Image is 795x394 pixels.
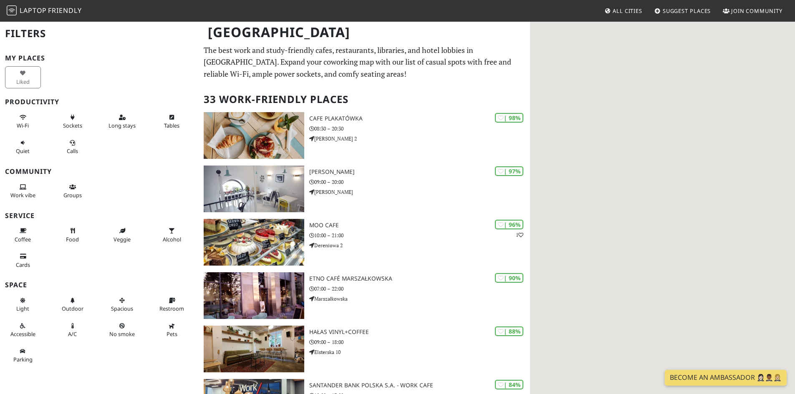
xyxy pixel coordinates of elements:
[159,305,184,312] span: Restroom
[495,326,523,336] div: | 88%
[309,382,530,389] h3: Santander Bank Polska S.A. - Work Cafe
[204,272,304,319] img: Etno Café Marszałkowska
[104,224,140,246] button: Veggie
[55,224,91,246] button: Food
[109,330,135,338] span: Smoke free
[55,180,91,202] button: Groups
[5,212,194,220] h3: Service
[309,125,530,133] p: 08:30 – 20:30
[719,3,786,18] a: Join Community
[309,329,530,336] h3: HAŁAS Vinyl+Coffee
[7,5,17,15] img: LaptopFriendly
[10,330,35,338] span: Accessible
[5,21,194,46] h2: Filters
[309,115,530,122] h3: Cafe Plakatówka
[5,136,41,158] button: Quiet
[55,294,91,316] button: Outdoor
[20,6,47,15] span: Laptop
[5,110,41,133] button: Wi-Fi
[154,319,190,341] button: Pets
[201,21,528,44] h1: [GEOGRAPHIC_DATA]
[104,110,140,133] button: Long stays
[204,87,525,112] h2: 33 Work-Friendly Places
[495,273,523,283] div: | 90%
[62,305,83,312] span: Outdoor area
[109,122,136,129] span: Long stays
[154,224,190,246] button: Alcohol
[665,370,787,386] a: Become an Ambassador 🤵🏻‍♀️🤵🏾‍♂️🤵🏼‍♀️
[55,136,91,158] button: Calls
[104,319,140,341] button: No smoke
[309,295,530,303] p: Marszałkowska
[199,272,530,319] a: Etno Café Marszałkowska | 90% Etno Café Marszałkowska 07:00 – 22:00 Marszałkowska
[601,3,646,18] a: All Cities
[16,261,30,269] span: Credit cards
[309,222,530,229] h3: MOO cafe
[5,54,194,62] h3: My Places
[55,110,91,133] button: Sockets
[516,231,523,239] p: 1
[63,122,82,129] span: Power sockets
[309,348,530,356] p: Elsterska 10
[204,166,304,212] img: Nancy Lee
[16,147,30,155] span: Quiet
[309,231,530,239] p: 10:00 – 21:00
[66,236,79,243] span: Food
[309,275,530,282] h3: Etno Café Marszałkowska
[163,236,181,243] span: Alcohol
[114,236,131,243] span: Veggie
[68,330,77,338] span: Air conditioned
[5,98,194,106] h3: Productivity
[199,219,530,266] a: MOO cafe | 96% 1 MOO cafe 10:00 – 21:00 Dereniowa 2
[309,285,530,293] p: 07:00 – 22:00
[199,166,530,212] a: Nancy Lee | 97% [PERSON_NAME] 09:00 – 20:00 [PERSON_NAME]
[309,241,530,249] p: Dereniowa 2
[309,338,530,346] p: 09:00 – 18:00
[309,188,530,196] p: [PERSON_NAME]
[731,7,782,15] span: Join Community
[15,236,31,243] span: Coffee
[204,112,304,159] img: Cafe Plakatówka
[164,122,179,129] span: Work-friendly tables
[199,326,530,372] a: HAŁAS Vinyl+Coffee | 88% HAŁAS Vinyl+Coffee 09:00 – 18:00 Elsterska 10
[204,44,525,80] p: The best work and study-friendly cafes, restaurants, libraries, and hotel lobbies in [GEOGRAPHIC_...
[613,7,642,15] span: All Cities
[16,305,29,312] span: Natural light
[17,122,29,129] span: Stable Wi-Fi
[5,344,41,366] button: Parking
[495,113,523,123] div: | 98%
[5,294,41,316] button: Light
[10,191,35,199] span: People working
[154,110,190,133] button: Tables
[199,112,530,159] a: Cafe Plakatówka | 98% Cafe Plakatówka 08:30 – 20:30 [PERSON_NAME] 2
[663,7,711,15] span: Suggest Places
[5,281,194,289] h3: Space
[63,191,82,199] span: Group tables
[204,326,304,372] img: HAŁAS Vinyl+Coffee
[104,294,140,316] button: Spacious
[111,305,133,312] span: Spacious
[67,147,78,155] span: Video/audio calls
[5,180,41,202] button: Work vibe
[5,224,41,246] button: Coffee
[495,380,523,389] div: | 84%
[495,220,523,229] div: | 96%
[167,330,177,338] span: Pet friendly
[55,319,91,341] button: A/C
[495,166,523,176] div: | 97%
[651,3,714,18] a: Suggest Places
[7,4,82,18] a: LaptopFriendly LaptopFriendly
[5,319,41,341] button: Accessible
[13,356,33,363] span: Parking
[48,6,81,15] span: Friendly
[204,219,304,266] img: MOO cafe
[309,178,530,186] p: 09:00 – 20:00
[5,168,194,176] h3: Community
[309,135,530,143] p: [PERSON_NAME] 2
[309,168,530,176] h3: [PERSON_NAME]
[5,249,41,271] button: Cards
[154,294,190,316] button: Restroom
